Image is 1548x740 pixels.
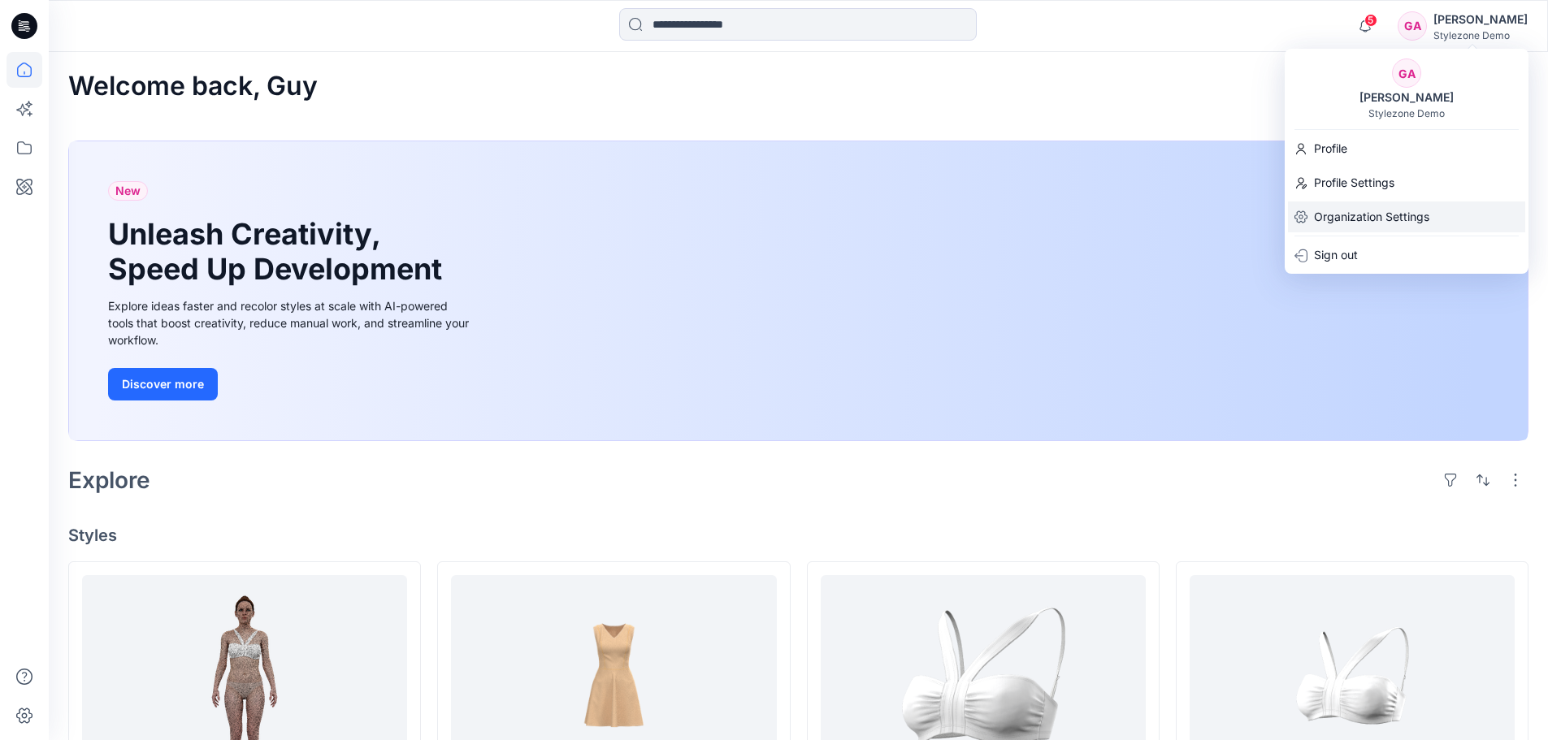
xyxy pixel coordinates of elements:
[1314,133,1347,164] p: Profile
[1285,201,1528,232] a: Organization Settings
[1364,14,1377,27] span: 5
[108,368,218,400] button: Discover more
[1398,11,1427,41] div: GA
[1314,240,1358,270] p: Sign out
[68,526,1528,545] h4: Styles
[1433,10,1528,29] div: [PERSON_NAME]
[108,217,449,287] h1: Unleash Creativity, Speed Up Development
[1285,133,1528,164] a: Profile
[1368,107,1445,119] div: Stylezone Demo
[1350,88,1463,107] div: [PERSON_NAME]
[68,71,318,102] h2: Welcome back, Guy
[1314,201,1429,232] p: Organization Settings
[1392,58,1421,88] div: GA
[68,467,150,493] h2: Explore
[108,297,474,348] div: Explore ideas faster and recolor styles at scale with AI-powered tools that boost creativity, red...
[115,181,141,201] span: New
[1433,29,1528,41] div: Stylezone Demo
[1314,167,1394,198] p: Profile Settings
[1285,167,1528,198] a: Profile Settings
[108,368,474,400] a: Discover more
